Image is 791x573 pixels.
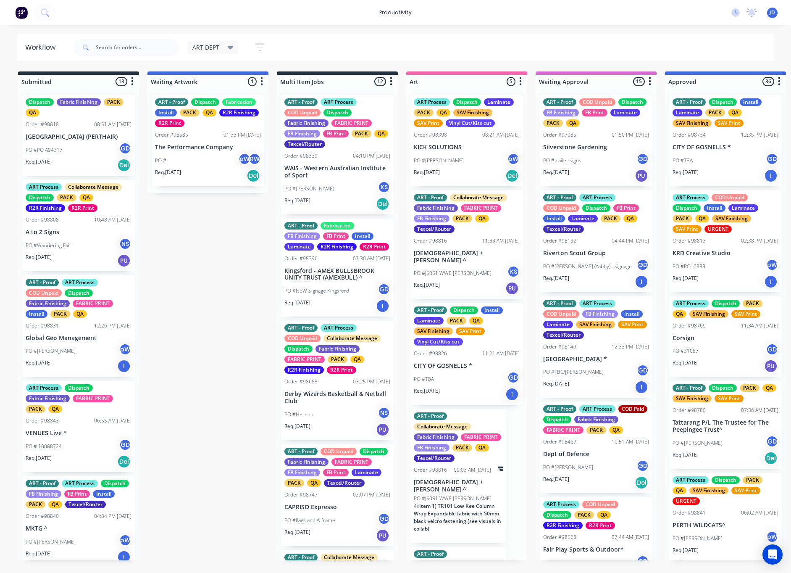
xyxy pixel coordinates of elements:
[764,275,778,288] div: I
[673,109,702,116] div: Laminate
[284,299,310,306] p: Req. [DATE]
[673,131,706,139] div: Order #98734
[376,423,389,436] div: PU
[414,250,520,264] p: [DEMOGRAPHIC_DATA] + [PERSON_NAME] ^
[281,95,394,214] div: ART - ProofART ProcessCOD UnpaidDispatchFabric FinishingFABRIC PRINTFB FinishingFB PrintPACKQATex...
[68,204,97,212] div: R2R Print
[543,194,576,201] div: ART - Proof
[447,317,466,325] div: PACK
[284,378,318,386] div: Order #98685
[543,343,576,351] div: Order #98149
[621,310,643,318] div: Install
[222,98,256,106] div: Fabrication
[26,289,62,297] div: COD Unpaid
[117,254,131,267] div: PU
[582,310,618,318] div: FB Finishing
[26,109,39,116] div: QA
[623,215,637,222] div: QA
[350,356,364,363] div: QA
[414,215,449,222] div: FB Finishing
[453,109,492,116] div: SAV Finishing
[582,109,607,116] div: FB Print
[284,197,310,204] p: Req. [DATE]
[284,356,325,363] div: FABRIC PRINT
[673,407,706,414] div: Order #98780
[26,279,59,286] div: ART - Proof
[543,119,563,127] div: PACK
[48,405,62,413] div: QA
[543,263,632,270] p: PO #[PERSON_NAME] (Yabby) - signage
[238,153,251,165] div: pW
[414,338,463,346] div: Vinyl Cut/Kiss cut
[26,395,70,402] div: Fabric Finishing
[450,306,478,314] div: Dispatch
[155,144,261,151] p: The Performance Company
[505,169,519,182] div: Del
[673,310,686,318] div: QA
[360,243,389,251] div: R2R Print
[741,407,778,414] div: 07:36 AM [DATE]
[26,133,131,140] p: [GEOGRAPHIC_DATA] (PERTHAIR)
[715,119,744,127] div: SAV Print
[327,366,356,374] div: R2R Print
[673,144,778,151] p: CITY OF GOSNELLS *
[96,39,179,56] input: Search for orders...
[635,169,648,182] div: PU
[284,411,313,418] p: PO #Hecson
[414,327,453,335] div: SAV Finishing
[281,219,394,317] div: ART - ProofFabricationFB FinishingFB PrintInstallLaminateR2R FinishingR2R PrintOrder #9839607:30 ...
[180,109,200,116] div: PACK
[353,378,390,386] div: 03:25 PM [DATE]
[414,375,434,383] p: PO #TBA
[482,237,520,245] div: 11:33 AM [DATE]
[202,109,216,116] div: QA
[323,109,352,116] div: Dispatch
[579,405,615,413] div: ART Process
[50,310,70,318] div: PACK
[610,109,640,116] div: Laminate
[586,426,606,434] div: PACK
[247,169,260,182] div: Del
[414,269,491,277] p: PO #J5051 WWE [PERSON_NAME]
[57,98,101,106] div: Fabric Finishing
[673,347,699,355] p: PO #31087
[505,282,519,295] div: PU
[414,144,520,151] p: KICK SOLUTIONS
[22,180,135,271] div: ART ProcessCollaborate MessageDispatchPACKQAR2R FinishingR2R PrintOrder #9880810:48 AM [DATE]A to...
[568,215,598,222] div: Laminate
[315,345,360,353] div: Fabric Finishing
[284,185,334,193] p: PO #[PERSON_NAME]
[673,215,692,222] div: PACK
[601,215,620,222] div: PACK
[669,296,782,377] div: ART ProcessDispatchPACKQASAV FinishingSAV PrintOrder #9876911:34 AM [DATE]CorsignPO #31087GDReq.[...
[762,384,776,392] div: QA
[770,9,775,16] span: JD
[540,190,652,292] div: ART - ProofART ProcessCOD UnpaidDispatchFB PrintInstallLaminatePACKQATexcel/RouterOrder #9813204:...
[446,119,495,127] div: Vinyl Cut/Kiss cut
[284,391,390,405] p: Derby Wizards Basketball & Netball Club
[155,98,188,106] div: ART - Proof
[26,430,131,437] p: VENUES Live ^
[117,158,131,172] div: Del
[673,335,778,342] p: Corsign
[543,204,579,212] div: COD Unpaid
[119,142,131,155] div: GD
[712,300,740,307] div: Dispatch
[26,194,54,201] div: Dispatch
[695,215,709,222] div: QA
[414,109,434,116] div: PACK
[414,237,447,245] div: Order #98816
[712,215,751,222] div: SAV Finishing
[155,131,188,139] div: Order #96585
[673,169,699,176] p: Req. [DATE]
[669,381,782,469] div: ART - ProofDispatchPACKQASAV FinishingSAV PrintOrder #9878007:36 AM [DATE]Tattarang P/L The Trust...
[26,300,70,307] div: Fabric Finishing
[155,157,166,164] p: PO #
[26,335,131,342] p: Global Geo Management
[414,350,447,357] div: Order #98826
[507,265,520,278] div: KS
[376,299,389,313] div: I
[673,419,778,433] p: Tattarang P/L The Trustee for The Peepingee Trust^
[65,183,122,191] div: Collaborate Message
[284,335,321,342] div: COD Unpaid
